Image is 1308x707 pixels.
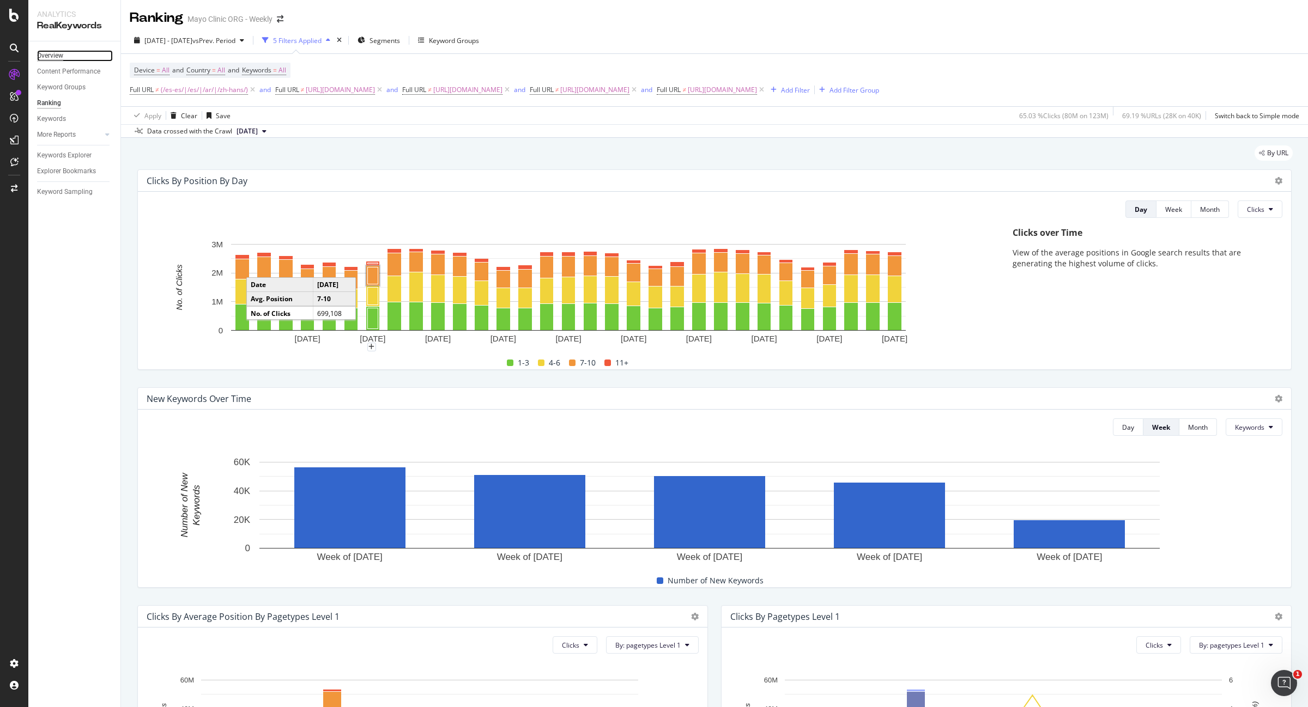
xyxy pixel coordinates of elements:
button: [DATE] [232,125,271,138]
span: = [273,65,277,75]
button: [DATE] - [DATE]vsPrev. Period [130,32,249,49]
svg: A chart. [147,239,990,347]
svg: A chart. [147,456,1272,565]
text: [DATE] [360,334,385,344]
text: 6 [1229,676,1233,684]
div: and [386,85,398,94]
text: 3M [211,240,223,249]
span: Clicks [1247,205,1264,214]
button: By: pagetypes Level 1 [606,636,699,654]
div: legacy label [1255,145,1293,161]
div: Clicks By Average Position by pagetypes Level 1 [147,611,340,622]
span: 1-3 [518,356,529,369]
button: Add Filter Group [815,83,879,96]
div: Clicks By Position By Day [147,175,247,186]
span: Segments [370,36,400,45]
text: [DATE] [816,334,842,344]
span: ≠ [682,85,686,94]
span: Keywords [242,65,271,75]
button: Clicks [1238,200,1282,218]
text: Week of [DATE] [677,552,742,562]
div: Overview [37,50,63,62]
text: 2M [211,269,223,278]
button: Month [1191,200,1229,218]
span: vs Prev. Period [192,36,235,45]
p: View of the average positions in Google search results that are generating the highest volume of ... [1013,247,1271,269]
div: Month [1188,423,1208,432]
div: and [259,85,271,94]
text: 0 [245,544,250,554]
a: Overview [37,50,113,62]
span: 11+ [615,356,628,369]
span: Number of New Keywords [668,574,764,587]
button: 5 Filters Applied [258,32,335,49]
a: Keyword Groups [37,82,113,93]
span: 7-10 [580,356,596,369]
button: Day [1125,200,1156,218]
div: RealKeywords [37,20,112,32]
div: Content Performance [37,66,100,77]
div: Keyword Sampling [37,186,93,198]
div: 5 Filters Applied [273,36,322,45]
span: Country [186,65,210,75]
span: 4-6 [549,356,560,369]
button: Week [1156,200,1191,218]
text: [DATE] [491,334,516,344]
text: No. of Clicks [174,264,184,310]
span: 2024 Jul. 16th [237,126,258,136]
div: Week [1152,423,1170,432]
div: Keyword Groups [37,82,86,93]
span: Full URL [275,85,299,94]
button: Apply [130,107,161,124]
span: Full URL [402,85,426,94]
span: [URL][DOMAIN_NAME] [688,82,757,97]
text: Week of [DATE] [857,552,922,562]
button: Clicks [1136,636,1181,654]
button: Save [202,107,231,124]
text: 60K [234,458,251,468]
iframe: Intercom live chat [1271,670,1297,696]
text: Week of [DATE] [317,552,382,562]
div: More Reports [37,129,76,141]
span: ≠ [555,85,559,94]
div: Keyword Groups [429,36,479,45]
span: and [172,65,184,75]
text: [DATE] [686,334,712,344]
span: 1 [1293,670,1302,679]
span: Clicks [562,641,579,650]
div: Ranking [130,9,183,27]
div: times [335,35,344,46]
div: Apply [144,111,161,120]
div: Ranking [37,97,61,109]
text: [DATE] [752,334,777,344]
span: Full URL [130,85,154,94]
span: Clicks [1146,641,1163,650]
span: Full URL [657,85,681,94]
div: plus [367,343,376,351]
text: [DATE] [882,334,907,344]
div: and [514,85,525,94]
text: Week of [DATE] [1037,552,1102,562]
span: By: pagetypes Level 1 [615,641,681,650]
button: Month [1179,418,1217,436]
span: and [228,65,239,75]
span: (/es-es/|/es/|/ar/|/zh-hans/) [161,82,248,97]
div: Keywords [37,113,66,125]
a: Ranking [37,97,113,109]
text: 20K [234,515,251,525]
div: 65.03 % Clicks ( 80M on 123M ) [1019,111,1109,120]
div: Keywords Explorer [37,150,92,161]
text: 60M [764,676,778,684]
button: and [386,84,398,95]
text: 60M [180,676,194,684]
span: Keywords [1235,423,1264,432]
div: Day [1135,205,1147,214]
span: = [212,65,216,75]
span: [URL][DOMAIN_NAME] [306,82,375,97]
text: Week of [DATE] [497,552,562,562]
div: Day [1122,423,1134,432]
div: Data crossed with the Crawl [147,126,232,136]
text: [DATE] [425,334,451,344]
span: All [217,63,225,78]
